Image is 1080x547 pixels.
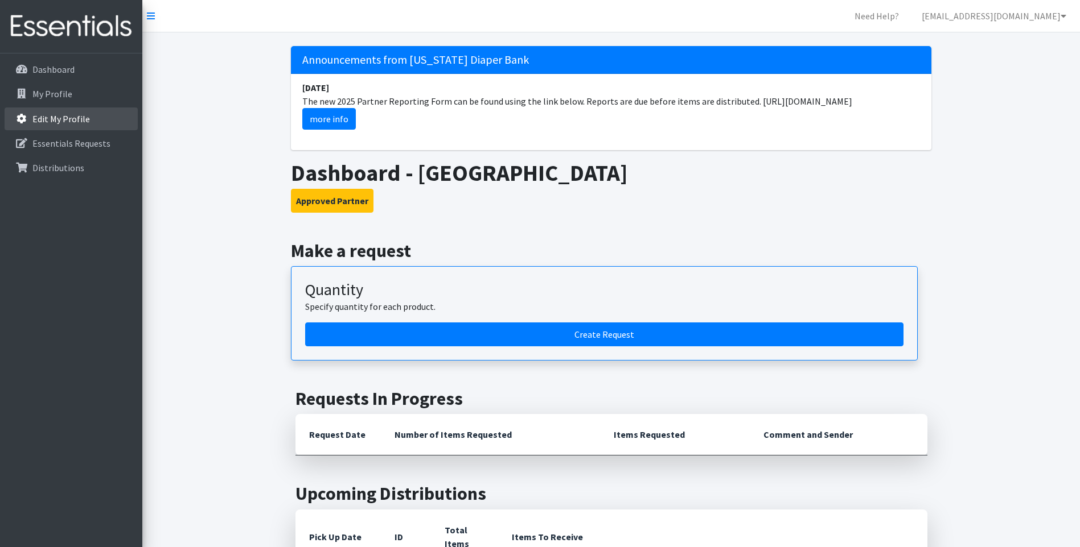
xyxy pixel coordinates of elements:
[291,159,931,187] h1: Dashboard - [GEOGRAPHIC_DATA]
[913,5,1075,27] a: [EMAIL_ADDRESS][DOMAIN_NAME]
[305,300,904,313] p: Specify quantity for each product.
[600,414,750,455] th: Items Requested
[291,74,931,136] li: The new 2025 Partner Reporting Form can be found using the link below. Reports are due before ite...
[32,138,110,149] p: Essentials Requests
[295,414,381,455] th: Request Date
[302,82,329,93] strong: [DATE]
[5,132,138,155] a: Essentials Requests
[750,414,927,455] th: Comment and Sender
[305,280,904,300] h3: Quantity
[32,113,90,125] p: Edit My Profile
[295,388,927,409] h2: Requests In Progress
[302,108,356,130] a: more info
[381,414,601,455] th: Number of Items Requested
[291,189,373,213] button: Approved Partner
[32,88,72,100] p: My Profile
[305,322,904,346] a: Create a request by quantity
[291,240,931,262] h2: Make a request
[5,82,138,105] a: My Profile
[5,7,138,45] img: HumanEssentials
[5,58,138,81] a: Dashboard
[5,107,138,130] a: Edit My Profile
[845,5,908,27] a: Need Help?
[295,483,927,504] h2: Upcoming Distributions
[32,162,84,173] p: Distributions
[32,64,75,75] p: Dashboard
[5,156,138,179] a: Distributions
[291,46,931,74] h5: Announcements from [US_STATE] Diaper Bank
